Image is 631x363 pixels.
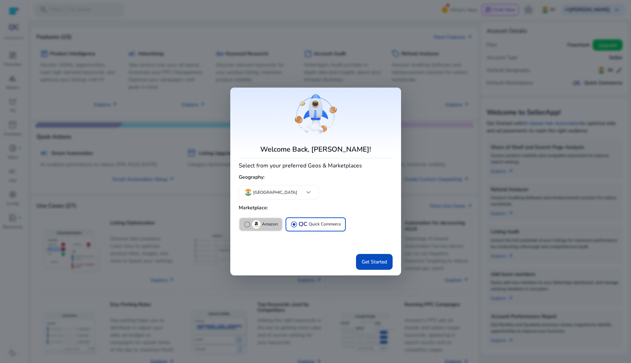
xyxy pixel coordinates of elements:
[290,221,298,228] span: radio_button_checked
[244,221,251,228] span: radio_button_unchecked
[262,221,278,228] p: Amazon
[239,202,393,214] h5: Marketplace:
[299,222,307,227] img: QC-logo.svg
[253,189,297,196] p: [GEOGRAPHIC_DATA]
[245,189,252,196] img: in.svg
[362,258,387,266] span: Get Started
[239,172,393,183] h5: Geography:
[356,254,393,270] button: Get Started
[304,188,313,197] span: keyboard_arrow_down
[309,221,341,228] p: Quick Commerce
[252,220,261,229] img: amazon.svg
